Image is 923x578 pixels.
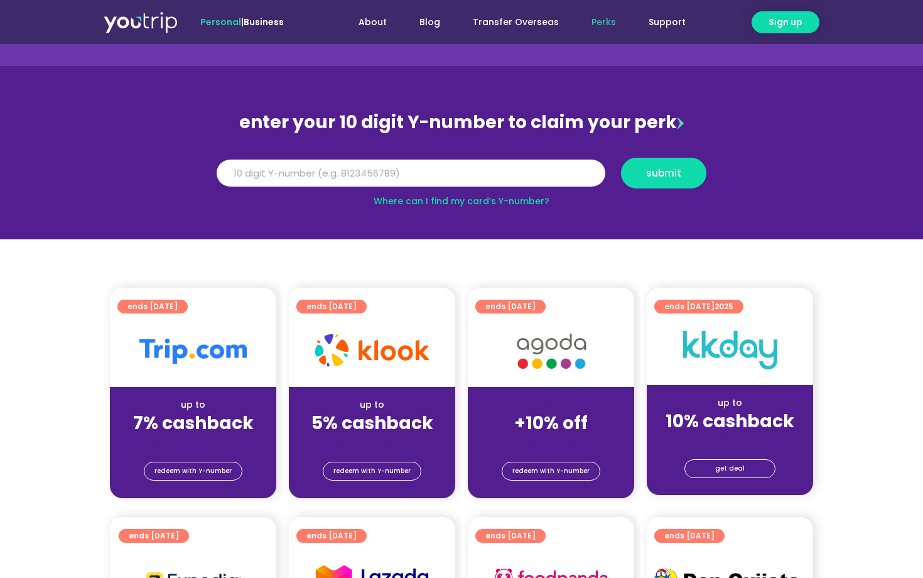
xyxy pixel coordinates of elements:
[296,300,367,314] a: ends [DATE]
[715,460,745,477] span: get deal
[200,16,284,28] span: |
[632,11,702,34] a: Support
[217,160,605,187] input: 10 digit Y-number (e.g. 8123456789)
[318,11,702,34] nav: Menu
[200,16,241,28] span: Personal
[299,398,445,412] div: up to
[154,462,232,480] span: redeem with Y-number
[512,462,590,480] span: redeem with Y-number
[475,300,546,314] a: ends [DATE]
[654,300,743,314] a: ends [DATE]2025
[117,300,188,314] a: ends [DATE]
[311,411,433,435] strong: 5% cashback
[210,106,713,139] div: enter your 10 digit Y-number to claim your perk
[374,195,549,207] a: Where can I find my card’s Y-number?
[621,158,706,188] button: submit
[119,529,189,543] a: ends [DATE]
[657,433,803,446] div: (for stays only)
[299,435,445,448] div: (for stays only)
[752,11,819,33] a: Sign up
[120,435,266,448] div: (for stays only)
[120,398,266,412] div: up to
[684,459,775,478] a: get deal
[485,529,536,543] span: ends [DATE]
[403,11,456,34] a: Blog
[657,396,803,410] div: up to
[666,409,794,433] strong: 10% cashback
[664,529,715,543] span: ends [DATE]
[306,529,357,543] span: ends [DATE]
[244,16,284,28] a: Business
[456,11,575,34] a: Transfer Overseas
[502,462,600,481] a: redeem with Y-number
[127,300,178,314] span: ends [DATE]
[715,301,733,312] span: 2025
[539,398,563,411] span: up to
[485,300,536,314] span: ends [DATE]
[478,435,624,448] div: (for stays only)
[296,529,367,543] a: ends [DATE]
[654,529,725,543] a: ends [DATE]
[769,16,802,29] span: Sign up
[144,462,242,481] a: redeem with Y-number
[306,300,357,314] span: ends [DATE]
[129,529,179,543] span: ends [DATE]
[646,168,681,178] span: submit
[133,411,254,435] strong: 7% cashback
[514,411,588,435] strong: +10% off
[323,462,421,481] a: redeem with Y-number
[664,300,733,314] span: ends [DATE]
[342,11,403,34] a: About
[475,529,546,543] a: ends [DATE]
[333,462,411,480] span: redeem with Y-number
[575,11,632,34] a: Perks
[217,158,706,198] form: Y Number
